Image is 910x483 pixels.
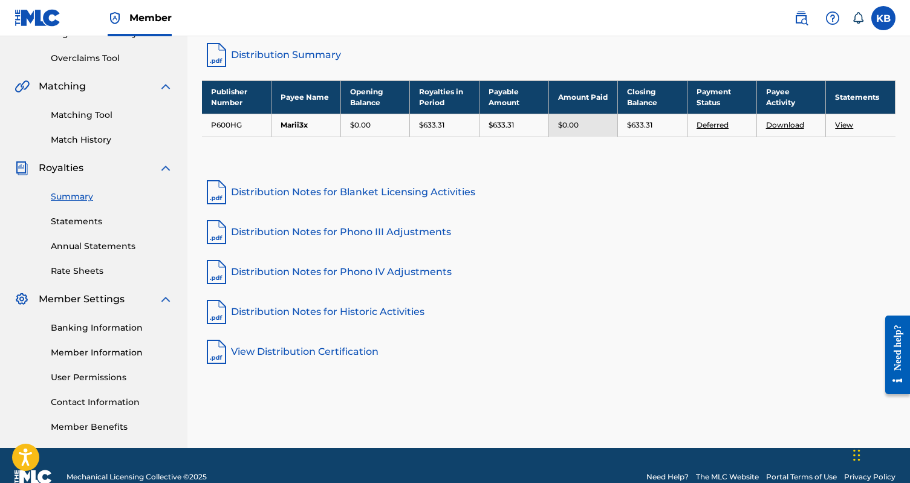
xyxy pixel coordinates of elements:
[39,292,125,306] span: Member Settings
[51,215,173,228] a: Statements
[15,292,29,306] img: Member Settings
[489,120,514,131] p: $633.31
[51,265,173,277] a: Rate Sheets
[350,120,371,131] p: $0.00
[15,79,30,94] img: Matching
[766,472,837,482] a: Portal Terms of Use
[202,297,895,326] a: Distribution Notes for Historic Activities
[51,190,173,203] a: Summary
[158,292,173,306] img: expand
[15,9,61,27] img: MLC Logo
[108,11,122,25] img: Top Rightsholder
[202,218,231,247] img: pdf
[67,472,207,482] span: Mechanical Licensing Collective © 2025
[825,11,840,25] img: help
[158,79,173,94] img: expand
[821,6,845,30] div: Help
[853,437,860,473] div: Drag
[789,6,813,30] a: Public Search
[129,11,172,25] span: Member
[271,80,341,114] th: Payee Name
[51,240,173,253] a: Annual Statements
[202,178,895,207] a: Distribution Notes for Blanket Licensing Activities
[51,52,173,65] a: Overclaims Tool
[202,41,895,70] a: Distribution Summary
[627,120,652,131] p: $633.31
[202,258,231,287] img: pdf
[51,421,173,433] a: Member Benefits
[850,425,910,483] iframe: Chat Widget
[410,80,479,114] th: Royalties in Period
[51,134,173,146] a: Match History
[15,161,29,175] img: Royalties
[202,114,271,136] td: P600HG
[687,80,756,114] th: Payment Status
[202,41,231,70] img: distribution-summary-pdf
[51,322,173,334] a: Banking Information
[202,218,895,247] a: Distribution Notes for Phono III Adjustments
[202,178,231,207] img: pdf
[202,258,895,287] a: Distribution Notes for Phono IV Adjustments
[51,346,173,359] a: Member Information
[548,80,618,114] th: Amount Paid
[51,109,173,122] a: Matching Tool
[51,396,173,409] a: Contact Information
[558,120,579,131] p: $0.00
[202,297,231,326] img: pdf
[340,80,410,114] th: Opening Balance
[835,120,853,129] a: View
[419,120,444,131] p: $633.31
[766,120,804,129] a: Download
[39,161,83,175] span: Royalties
[646,472,689,482] a: Need Help?
[202,337,895,366] a: View Distribution Certification
[876,303,910,407] iframe: Resource Center
[51,371,173,384] a: User Permissions
[479,80,549,114] th: Payable Amount
[826,80,895,114] th: Statements
[39,79,86,94] span: Matching
[871,6,895,30] div: User Menu
[696,472,759,482] a: The MLC Website
[844,472,895,482] a: Privacy Policy
[158,161,173,175] img: expand
[794,11,808,25] img: search
[697,120,729,129] a: Deferred
[271,114,341,136] td: Marii3x
[852,12,864,24] div: Notifications
[202,337,231,366] img: pdf
[202,80,271,114] th: Publisher Number
[756,80,826,114] th: Payee Activity
[618,80,687,114] th: Closing Balance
